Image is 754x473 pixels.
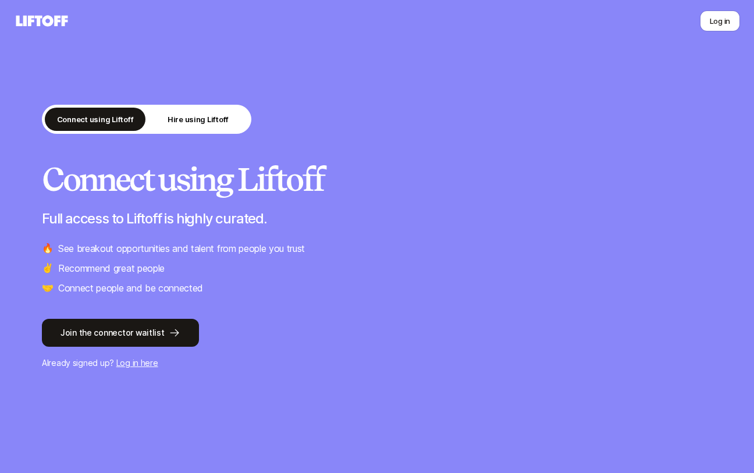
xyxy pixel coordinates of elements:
[57,113,134,125] p: Connect using Liftoff
[168,113,229,125] p: Hire using Liftoff
[42,241,54,256] span: 🔥
[42,356,712,370] p: Already signed up?
[42,162,712,197] h2: Connect using Liftoff
[42,261,54,276] span: ✌️
[42,211,712,227] p: Full access to Liftoff is highly curated.
[42,319,199,347] button: Join the connector waitlist
[58,261,165,276] p: Recommend great people
[58,280,203,296] p: Connect people and be connected
[116,358,158,368] a: Log in here
[700,10,740,31] button: Log in
[42,280,54,296] span: 🤝
[58,241,305,256] p: See breakout opportunities and talent from people you trust
[42,319,712,347] a: Join the connector waitlist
